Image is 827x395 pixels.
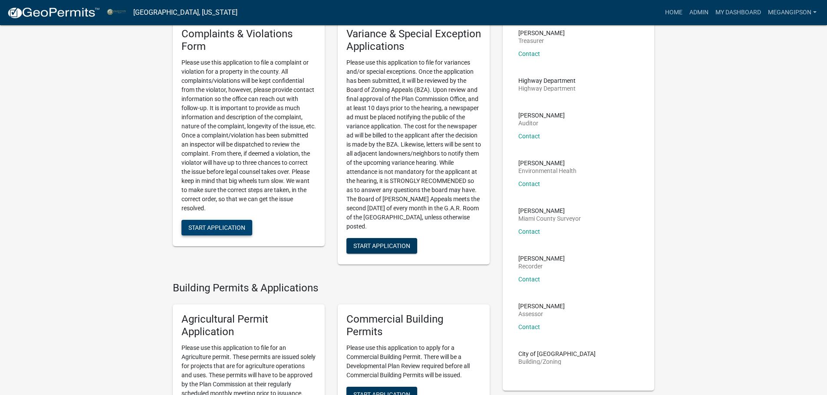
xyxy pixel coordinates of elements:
[518,351,596,357] p: City of [GEOGRAPHIC_DATA]
[518,133,540,140] a: Contact
[346,343,481,380] p: Please use this application to apply for a Commercial Building Permit. There will be a Developmen...
[518,180,540,187] a: Contact
[518,263,565,269] p: Recorder
[346,313,481,338] h5: Commercial Building Permits
[181,313,316,338] h5: Agricultural Permit Application
[107,7,126,18] img: Miami County, Indiana
[173,282,490,294] h4: Building Permits & Applications
[518,311,565,317] p: Assessor
[518,120,565,126] p: Auditor
[518,50,540,57] a: Contact
[346,58,481,231] p: Please use this application to file for variances and/or special exceptions. Once the application...
[518,228,540,235] a: Contact
[518,255,565,261] p: [PERSON_NAME]
[764,4,820,21] a: megangipson
[518,276,540,283] a: Contact
[518,30,565,36] p: [PERSON_NAME]
[518,38,565,44] p: Treasurer
[518,303,565,309] p: [PERSON_NAME]
[518,359,596,365] p: Building/Zoning
[662,4,686,21] a: Home
[518,78,576,84] p: Highway Department
[181,220,252,235] button: Start Application
[346,28,481,53] h5: Variance & Special Exception Applications
[188,224,245,231] span: Start Application
[712,4,764,21] a: My Dashboard
[181,58,316,213] p: Please use this application to file a complaint or violation for a property in the county. All co...
[518,168,577,174] p: Environmental Health
[133,5,237,20] a: [GEOGRAPHIC_DATA], [US_STATE]
[518,208,581,214] p: [PERSON_NAME]
[346,238,417,254] button: Start Application
[518,215,581,222] p: Miami County Surveyor
[686,4,712,21] a: Admin
[353,242,410,249] span: Start Application
[518,160,577,166] p: [PERSON_NAME]
[518,85,576,91] p: Highway Department
[181,28,316,53] h5: Complaints & Violations Form
[518,323,540,330] a: Contact
[518,112,565,118] p: [PERSON_NAME]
